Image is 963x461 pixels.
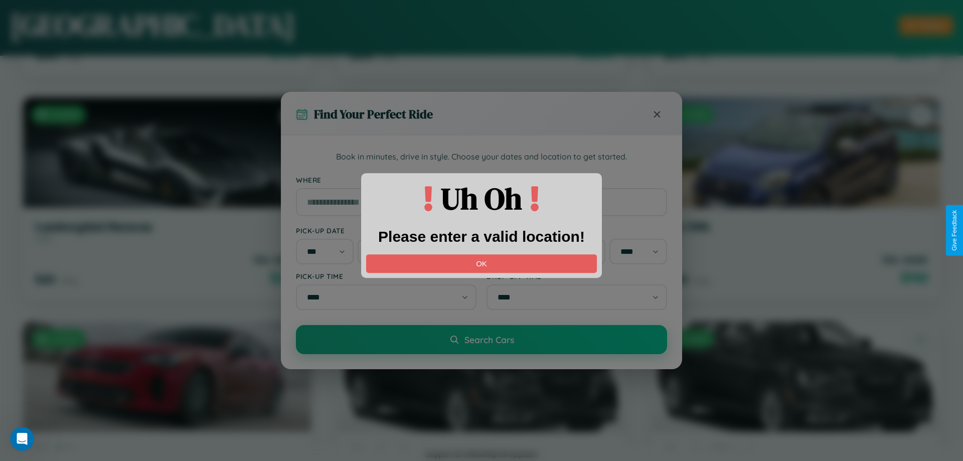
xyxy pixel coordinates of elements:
[296,226,476,235] label: Pick-up Date
[296,176,667,184] label: Where
[487,226,667,235] label: Drop-off Date
[296,150,667,164] p: Book in minutes, drive in style. Choose your dates and location to get started.
[487,272,667,280] label: Drop-off Time
[464,334,514,345] span: Search Cars
[296,272,476,280] label: Pick-up Time
[314,106,433,122] h3: Find Your Perfect Ride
